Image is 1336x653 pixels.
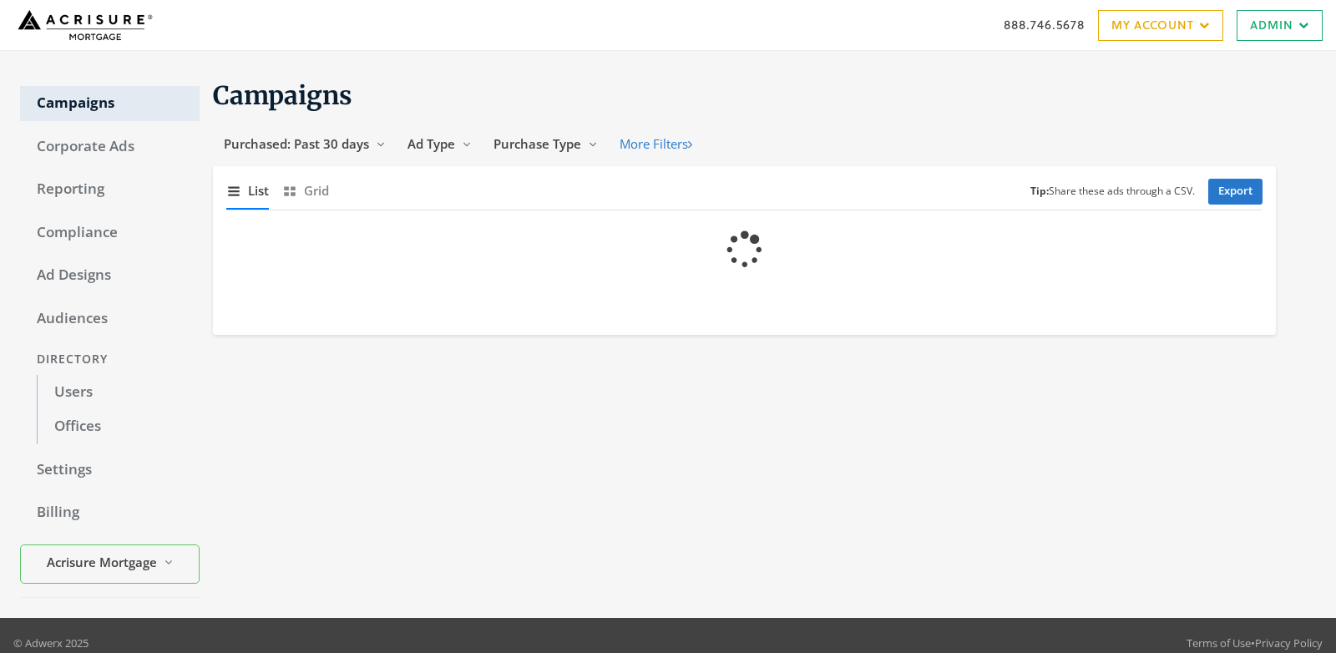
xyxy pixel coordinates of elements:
button: Purchased: Past 30 days [213,129,397,159]
p: © Adwerx 2025 [13,635,89,651]
small: Share these ads through a CSV. [1030,184,1195,200]
a: Offices [37,409,200,444]
button: Acrisure Mortgage [20,544,200,584]
button: Grid [282,173,329,209]
a: My Account [1098,10,1223,41]
a: Privacy Policy [1255,635,1323,650]
a: Users [37,375,200,410]
span: List [248,181,269,200]
span: Grid [304,181,329,200]
a: Compliance [20,215,200,251]
a: Export [1208,179,1263,205]
a: Billing [20,495,200,530]
a: Ad Designs [20,258,200,293]
a: Terms of Use [1187,635,1251,650]
button: List [226,173,269,209]
a: Corporate Ads [20,129,200,165]
div: • [1187,635,1323,651]
span: Acrisure Mortgage [47,553,157,572]
button: More Filters [609,129,703,159]
a: Settings [20,453,200,488]
span: Purchased: Past 30 days [224,135,369,152]
b: Tip: [1030,184,1049,198]
a: 888.746.5678 [1004,16,1085,33]
button: Ad Type [397,129,483,159]
img: Adwerx [13,4,155,46]
a: Reporting [20,172,200,207]
button: Purchase Type [483,129,609,159]
span: Campaigns [213,79,352,111]
a: Campaigns [20,86,200,121]
a: Admin [1237,10,1323,41]
span: Purchase Type [493,135,581,152]
span: Ad Type [407,135,455,152]
a: Audiences [20,301,200,337]
div: Directory [20,344,200,375]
